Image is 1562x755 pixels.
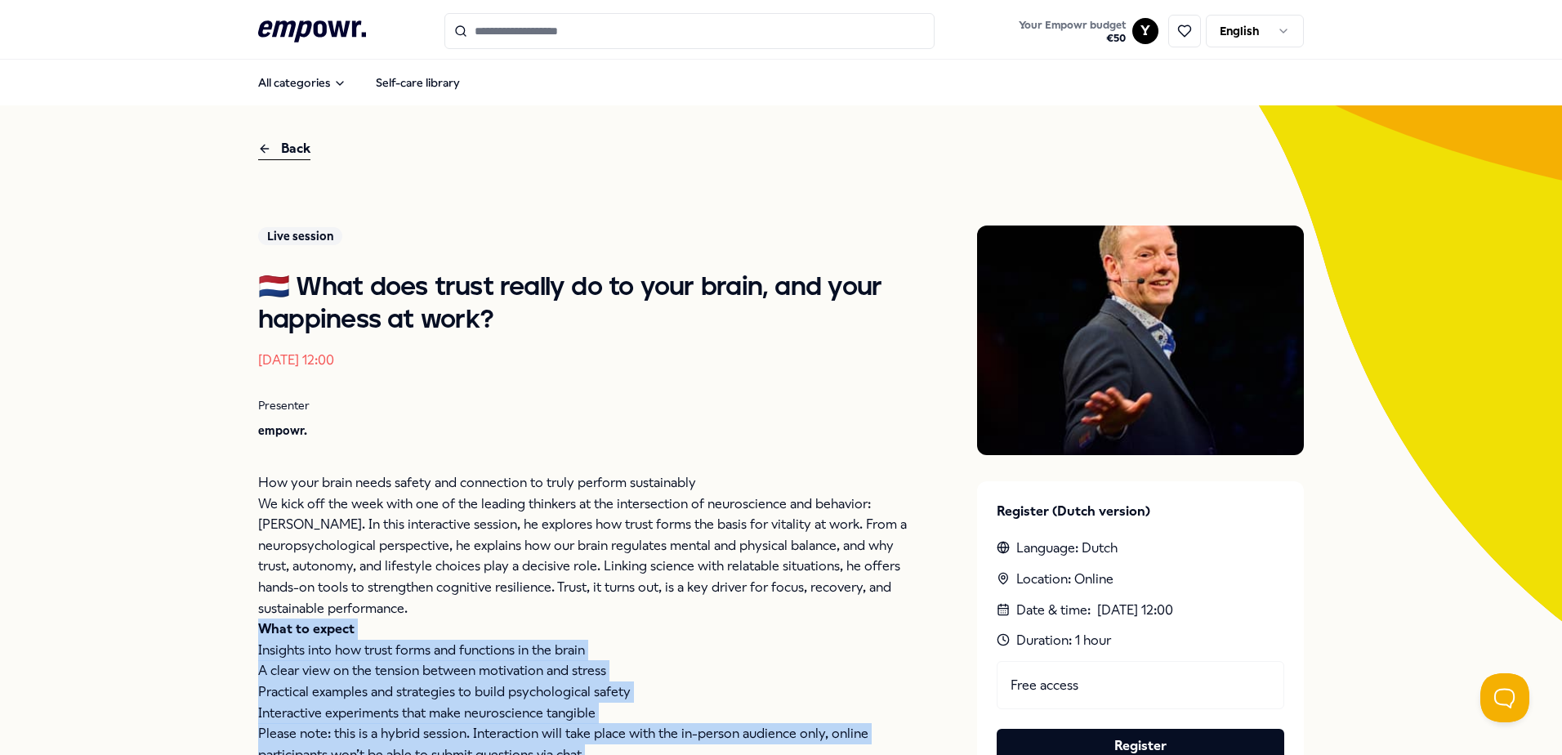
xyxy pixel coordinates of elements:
div: Free access [997,661,1284,710]
button: Your Empowr budget€50 [1015,16,1129,48]
p: Register (Dutch version) [997,501,1284,522]
time: [DATE] 12:00 [1097,600,1173,621]
div: Location: Online [997,569,1284,590]
a: Your Empowr budget€50 [1012,14,1132,48]
p: Presenter [258,396,912,414]
span: € 50 [1019,32,1126,45]
p: Interactive experiments that make neuroscience tangible [258,703,912,724]
p: A clear view on the tension between motivation and stress [258,660,912,681]
p: Insights into how trust forms and functions in the brain [258,640,912,661]
nav: Main [245,66,473,99]
button: Y [1132,18,1158,44]
div: Date & time : [997,600,1284,621]
input: Search for products, categories or subcategories [444,13,935,49]
div: Language: Dutch [997,538,1284,559]
h1: 🇳🇱 What does trust really do to your brain, and your happiness at work? [258,271,912,337]
p: We kick off the week with one of the leading thinkers at the intersection of neuroscience and beh... [258,494,912,619]
strong: What to expect [258,621,355,637]
p: empowr. [258,422,912,440]
span: Your Empowr budget [1019,19,1126,32]
p: How your brain needs safety and connection to truly perform sustainably [258,472,912,494]
div: Duration: 1 hour [997,630,1284,651]
div: Back [258,138,310,160]
p: Practical examples and strategies to build psychological safety [258,681,912,703]
img: Presenter image [977,226,1304,455]
time: [DATE] 12:00 [258,352,334,368]
a: Self-care library [363,66,473,99]
div: Live session [258,227,342,245]
button: All categories [245,66,359,99]
iframe: Help Scout Beacon - Open [1480,673,1529,722]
